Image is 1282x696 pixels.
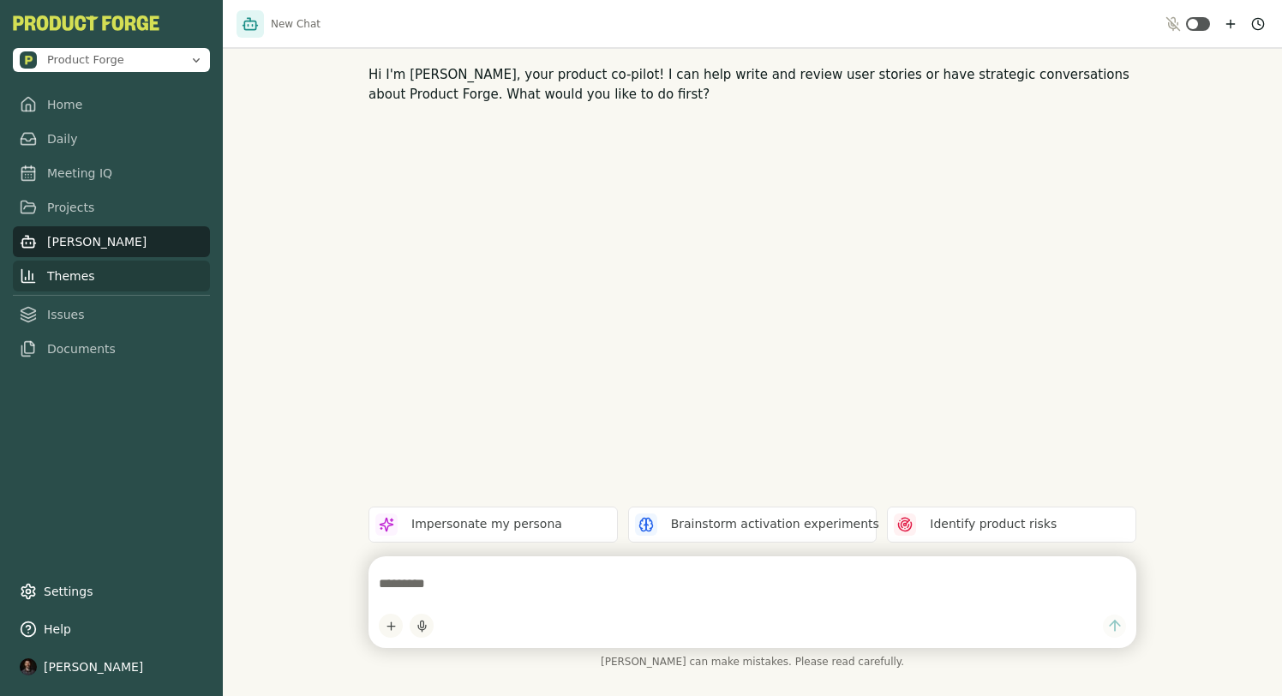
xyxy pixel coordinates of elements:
[930,515,1057,533] p: Identify product risks
[1220,14,1241,34] button: New chat
[13,123,210,154] a: Daily
[13,299,210,330] a: Issues
[13,192,210,223] a: Projects
[20,51,37,69] img: Product Forge
[13,261,210,291] a: Themes
[13,158,210,189] a: Meeting IQ
[1103,615,1126,638] button: Send message
[13,576,210,607] a: Settings
[13,89,210,120] a: Home
[13,614,210,645] button: Help
[13,48,210,72] button: Open organization switcher
[671,515,879,533] p: Brainstorm activation experiments
[13,15,159,31] img: Product Forge
[271,17,320,31] span: New Chat
[887,507,1136,543] button: Identify product risks
[13,226,210,257] a: [PERSON_NAME]
[368,65,1136,104] p: Hi I'm [PERSON_NAME], your product co-pilot! I can help write and review user stories or have str...
[410,614,434,638] button: Start dictation
[20,658,37,675] img: profile
[13,651,210,682] button: [PERSON_NAME]
[1248,14,1268,34] button: Chat history
[13,15,159,31] button: PF-Logo
[13,333,210,364] a: Documents
[1186,17,1210,31] button: Toggle ambient mode
[368,655,1136,669] span: [PERSON_NAME] can make mistakes. Please read carefully.
[47,52,124,68] span: Product Forge
[379,614,403,638] button: Add content to chat
[368,507,618,543] button: Impersonate my persona
[628,507,878,543] button: Brainstorm activation experiments
[411,515,562,533] p: Impersonate my persona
